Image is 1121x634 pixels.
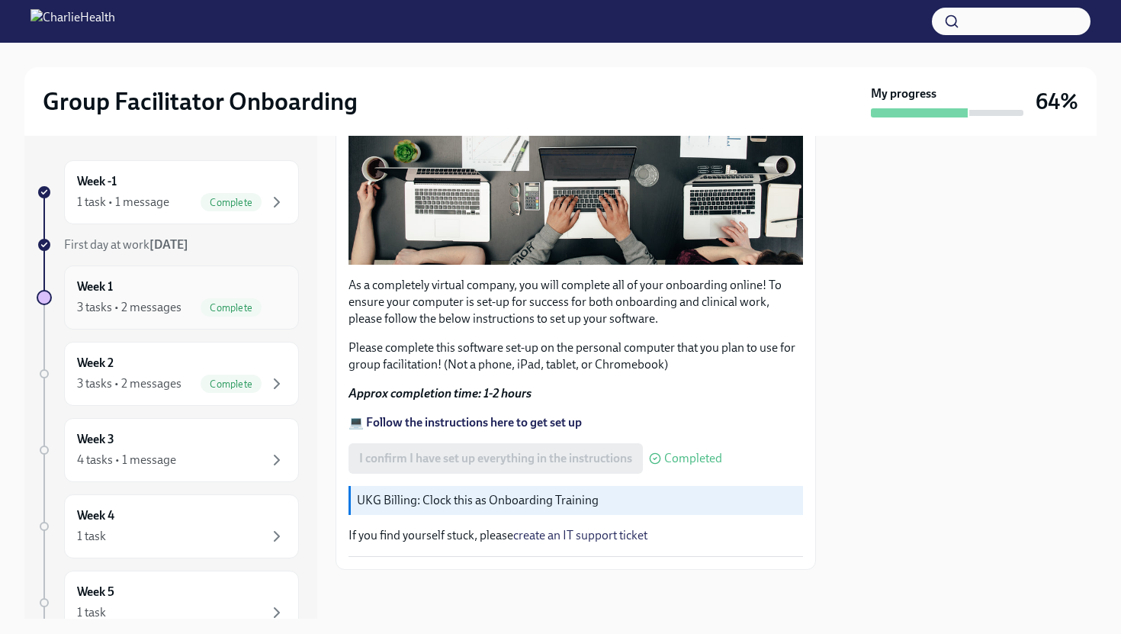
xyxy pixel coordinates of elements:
div: 1 task [77,604,106,621]
div: 4 tasks • 1 message [77,452,176,468]
a: First day at work[DATE] [37,237,299,253]
h6: Week 4 [77,507,114,524]
strong: [DATE] [149,237,188,252]
a: Week 13 tasks • 2 messagesComplete [37,266,299,330]
span: Complete [201,378,262,390]
strong: My progress [871,85,936,102]
img: CharlieHealth [31,9,115,34]
a: Week -11 task • 1 messageComplete [37,160,299,224]
h6: Week -1 [77,173,117,190]
span: Complete [201,302,262,314]
strong: Approx completion time: 1-2 hours [349,386,532,401]
div: 3 tasks • 2 messages [77,299,181,316]
span: Complete [201,197,262,208]
p: If you find yourself stuck, please [349,527,803,544]
p: As a completely virtual company, you will complete all of your onboarding online! To ensure your ... [349,277,803,327]
div: 1 task • 1 message [77,194,169,211]
h6: Week 3 [77,431,114,448]
div: 1 task [77,528,106,545]
span: Completed [664,452,722,465]
h6: Week 5 [77,584,114,600]
h2: Group Facilitator Onboarding [43,86,358,117]
a: Week 34 tasks • 1 message [37,418,299,482]
a: create an IT support ticket [513,528,647,542]
p: Please complete this software set-up on the personal computer that you plan to use for group faci... [349,340,803,373]
h6: Week 1 [77,278,113,295]
p: UKG Billing: Clock this as Onboarding Training [357,492,797,509]
a: Week 41 task [37,494,299,558]
a: Week 23 tasks • 2 messagesComplete [37,342,299,406]
a: 💻 Follow the instructions here to get set up [349,415,582,430]
span: First day at work [64,237,188,252]
h6: Week 2 [77,355,114,372]
div: 3 tasks • 2 messages [77,375,181,392]
h3: 64% [1036,88,1078,115]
